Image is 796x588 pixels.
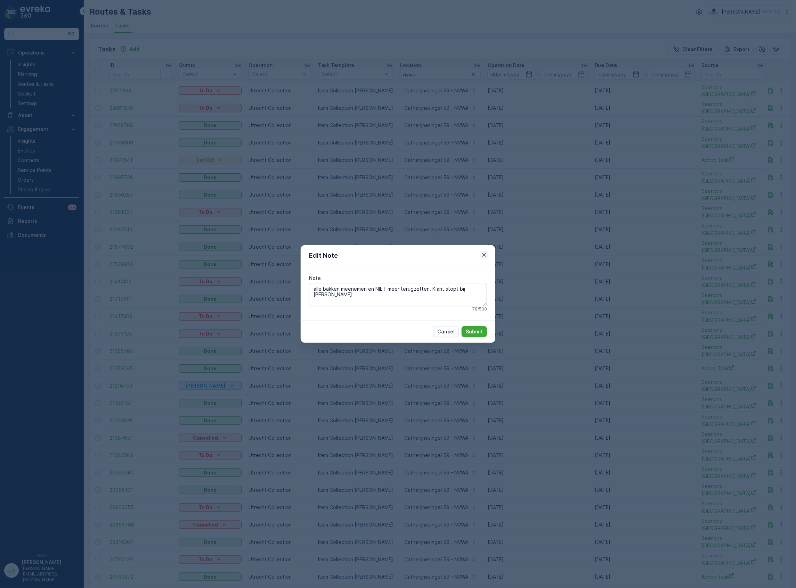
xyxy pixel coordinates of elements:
p: Cancel [437,328,455,335]
textarea: alle bakken meenemen en NIET meer terugzetten. Klant stopt bij [PERSON_NAME] [309,283,487,306]
button: Submit [462,326,487,337]
p: 78 / 500 [472,306,487,312]
p: Edit Note [309,251,338,260]
p: Submit [466,328,483,335]
button: Cancel [433,326,459,337]
label: Note [309,275,321,281]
